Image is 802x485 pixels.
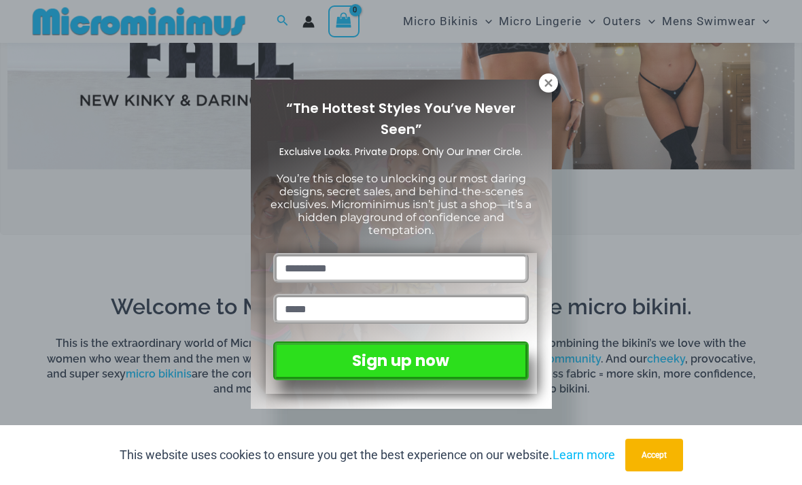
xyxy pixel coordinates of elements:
[286,99,516,139] span: “The Hottest Styles You’ve Never Seen”
[273,341,528,380] button: Sign up now
[553,448,615,462] a: Learn more
[279,145,523,158] span: Exclusive Looks. Private Drops. Only Our Inner Circle.
[120,445,615,465] p: This website uses cookies to ensure you get the best experience on our website.
[625,439,683,471] button: Accept
[271,172,531,237] span: You’re this close to unlocking our most daring designs, secret sales, and behind-the-scenes exclu...
[539,73,558,93] button: Close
